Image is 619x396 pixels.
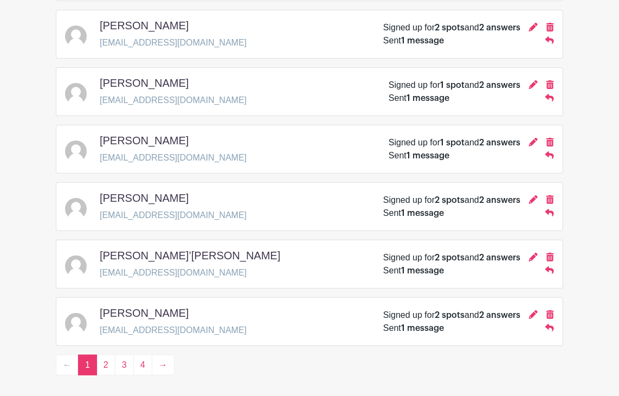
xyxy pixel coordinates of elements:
[100,151,247,164] p: [EMAIL_ADDRESS][DOMAIN_NAME]
[65,198,87,220] img: default-ce2991bfa6775e67f084385cd625a349d9dcbb7a52a09fb2fda1e96e2d18dcdb.png
[479,138,520,147] span: 2 answers
[100,266,289,279] p: [EMAIL_ADDRESS][DOMAIN_NAME]
[100,94,247,107] p: [EMAIL_ADDRESS][DOMAIN_NAME]
[479,196,520,205] span: 2 answers
[133,355,152,375] a: 4
[407,151,449,160] span: 1 message
[100,209,247,222] p: [EMAIL_ADDRESS][DOMAIN_NAME]
[401,36,444,45] span: 1 message
[65,256,87,277] img: default-ce2991bfa6775e67f084385cd625a349d9dcbb7a52a09fb2fda1e96e2d18dcdb.png
[100,36,247,49] p: [EMAIL_ADDRESS][DOMAIN_NAME]
[440,81,465,90] span: 1 spot
[479,81,520,90] span: 2 answers
[383,194,520,207] div: Signed up for and
[389,136,520,149] div: Signed up for and
[152,355,175,375] a: →
[383,264,444,277] div: Sent
[65,140,87,162] img: default-ce2991bfa6775e67f084385cd625a349d9dcbb7a52a09fb2fda1e96e2d18dcdb.png
[100,191,189,205] h5: [PERSON_NAME]
[115,355,134,375] a: 3
[100,19,189,32] h5: [PERSON_NAME]
[407,94,449,103] span: 1 message
[100,76,189,90] h5: [PERSON_NAME]
[100,249,280,262] h5: [PERSON_NAME]’[PERSON_NAME]
[78,355,97,375] span: 1
[401,324,444,333] span: 1 message
[401,266,444,275] span: 1 message
[100,134,189,147] h5: [PERSON_NAME]
[383,322,444,335] div: Sent
[389,79,520,92] div: Signed up for and
[389,149,449,162] div: Sent
[383,309,520,322] div: Signed up for and
[389,92,449,105] div: Sent
[383,34,444,47] div: Sent
[383,207,444,220] div: Sent
[100,324,247,337] p: [EMAIL_ADDRESS][DOMAIN_NAME]
[479,311,520,320] span: 2 answers
[479,253,520,262] span: 2 answers
[435,253,465,262] span: 2 spots
[435,23,465,32] span: 2 spots
[65,313,87,335] img: default-ce2991bfa6775e67f084385cd625a349d9dcbb7a52a09fb2fda1e96e2d18dcdb.png
[440,138,465,147] span: 1 spot
[479,23,520,32] span: 2 answers
[65,83,87,105] img: default-ce2991bfa6775e67f084385cd625a349d9dcbb7a52a09fb2fda1e96e2d18dcdb.png
[65,25,87,47] img: default-ce2991bfa6775e67f084385cd625a349d9dcbb7a52a09fb2fda1e96e2d18dcdb.png
[100,306,189,320] h5: [PERSON_NAME]
[401,209,444,218] span: 1 message
[435,311,465,320] span: 2 spots
[383,21,520,34] div: Signed up for and
[96,355,115,375] a: 2
[435,196,465,205] span: 2 spots
[383,251,520,264] div: Signed up for and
